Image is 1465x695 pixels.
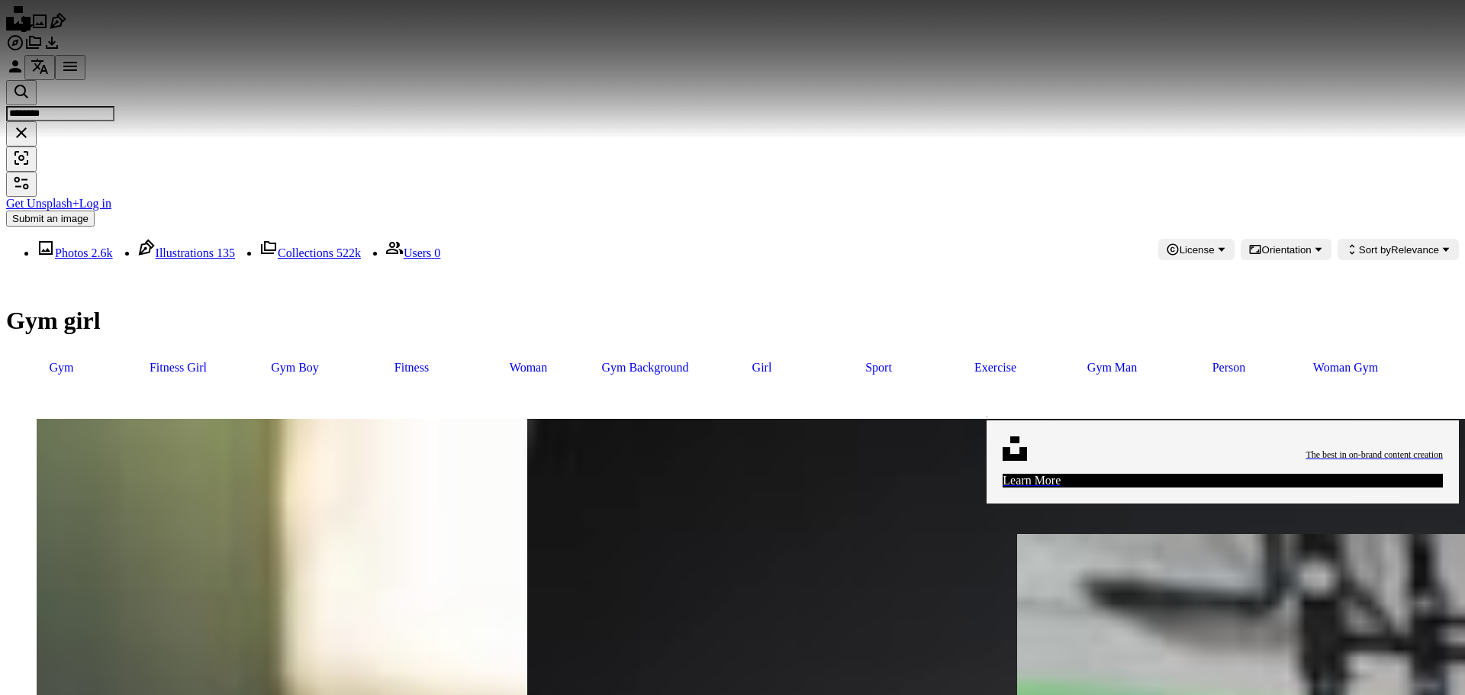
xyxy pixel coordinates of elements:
a: gym boy [240,353,350,382]
a: Download History [43,41,61,54]
span: 0 [434,246,440,259]
a: Log in / Sign up [6,65,24,78]
a: Get Unsplash+ [6,197,79,210]
a: exercise [940,353,1051,382]
a: sport [823,353,934,382]
a: girl [707,353,817,382]
button: Submit an image [6,211,95,227]
button: Menu [55,55,85,80]
a: Home — Unsplash [6,20,31,33]
span: Orientation [1262,244,1312,256]
button: Language [24,55,55,80]
a: Illustrations 135 [137,246,235,259]
a: fitness girl [123,353,233,382]
span: 135 [217,246,235,259]
a: woman gym [1290,353,1401,382]
span: Relevance [1359,244,1439,256]
button: Visual search [6,146,37,172]
a: Users 0 [385,246,440,259]
button: Filters [6,172,37,197]
a: Photos 2.6k [37,246,113,259]
a: Log in [79,197,111,210]
span: The best in on-brand content creation [1306,449,1443,462]
span: 522k [336,246,361,259]
button: License [1158,239,1235,260]
a: gym [6,353,117,382]
a: gym background [590,353,700,382]
button: Clear [6,121,37,146]
form: Find visuals sitewide [6,80,1459,172]
a: Explore [6,41,24,54]
button: Orientation [1241,239,1331,260]
button: Search Unsplash [6,80,37,105]
div: Learn More [1003,474,1443,487]
a: Collections [24,41,43,54]
a: person [1174,353,1284,382]
a: Collections 522k [259,246,361,259]
a: The best in on-brand content creationLearn More [987,407,1459,504]
a: gym man [1057,353,1167,382]
img: file-1631678316303-ed18b8b5cb9cimage [1003,436,1027,461]
a: Illustrations [49,20,67,33]
a: woman [473,353,584,382]
h1: Gym girl [6,307,1459,335]
span: 2.6k [92,246,113,259]
a: fitness [356,353,467,382]
span: License [1180,244,1215,256]
button: Sort byRelevance [1338,239,1459,260]
span: Sort by [1359,244,1391,256]
a: Photos [31,20,49,33]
